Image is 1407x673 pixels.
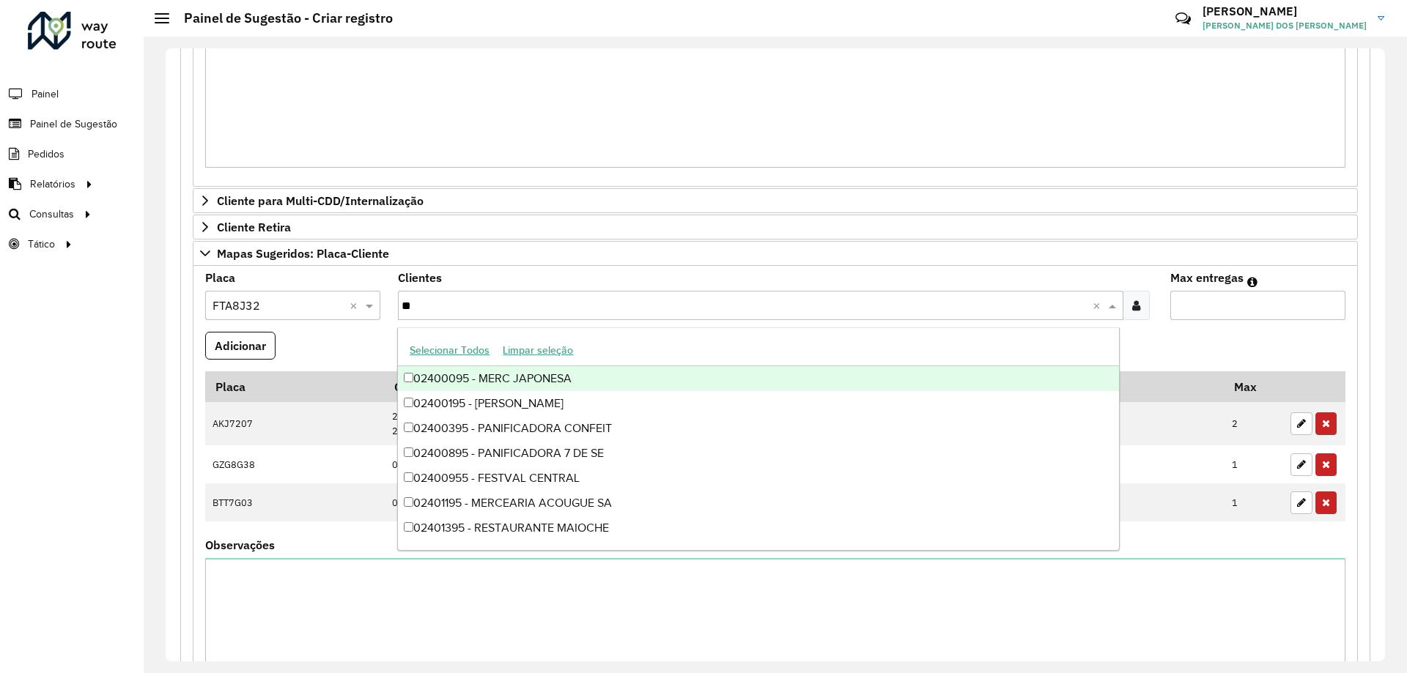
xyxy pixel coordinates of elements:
td: 1 [1225,445,1283,483]
td: 02407143 [385,483,838,521]
ng-dropdown-panel: Options list [397,327,1119,551]
em: Máximo de clientes que serão colocados na mesma rota com os clientes informados [1247,276,1258,288]
button: Limpar seleção [496,339,580,362]
div: 02400095 - MERC JAPONESA [398,366,1118,391]
div: 02401495 - BEBIDAS DOS AMIGOS [398,540,1118,565]
span: Painel [32,86,59,102]
div: 02401395 - RESTAURANTE MAIOCHE [398,516,1118,540]
th: Placa [205,371,385,402]
div: 02400895 - PANIFICADORA 7 DE SE [398,441,1118,466]
button: Adicionar [205,332,276,360]
h2: Painel de Sugestão - Criar registro [169,10,393,26]
button: Selecionar Todos [403,339,496,362]
td: 1 [1225,483,1283,521]
span: Pedidos [28,146,64,162]
span: Painel de Sugestão [30,116,117,132]
a: Mapas Sugeridos: Placa-Cliente [193,241,1358,266]
label: Placa [205,269,235,286]
th: Código Cliente [385,371,838,402]
th: Max [1225,371,1283,402]
a: Contato Rápido [1167,3,1199,34]
span: Cliente Retira [217,221,291,233]
span: Clear all [350,297,362,314]
td: AKJ7207 [205,402,385,445]
a: Cliente para Multi-CDD/Internalização [193,188,1358,213]
div: 02401195 - MERCEARIA ACOUGUE SA [398,491,1118,516]
div: 02400955 - FESTVAL CENTRAL [398,466,1118,491]
span: Cliente para Multi-CDD/Internalização [217,195,424,207]
div: 02400395 - PANIFICADORA CONFEIT [398,416,1118,441]
a: Cliente Retira [193,215,1358,239]
label: Clientes [398,269,442,286]
td: BTT7G03 [205,483,385,521]
label: Observações [205,536,275,554]
span: Relatórios [30,176,75,192]
td: 02494234 [385,445,838,483]
span: Tático [28,237,55,252]
td: GZG8G38 [205,445,385,483]
span: Clear all [1093,297,1105,314]
span: [PERSON_NAME] DOS [PERSON_NAME] [1203,19,1367,32]
div: 02400195 - [PERSON_NAME] [398,391,1118,416]
h3: [PERSON_NAME] [1203,4,1367,18]
span: Mapas Sugeridos: Placa-Cliente [217,248,389,259]
label: Max entregas [1170,269,1244,286]
span: Consultas [29,207,74,222]
td: 2 [1225,402,1283,445]
td: 20900242 20900248 [385,402,838,445]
